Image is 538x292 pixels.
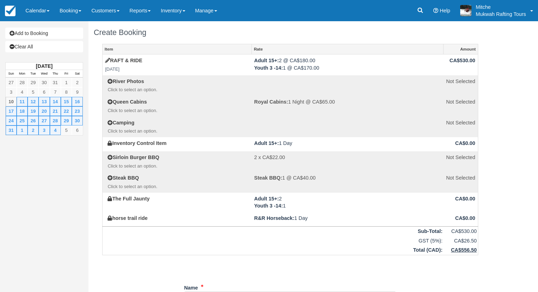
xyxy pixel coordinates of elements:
td: GST (5%): [103,236,444,246]
td: CA$530.00 [444,227,478,236]
a: 12 [28,97,39,106]
a: Camping [108,120,134,125]
td: 2 1 [251,193,444,212]
td: 1 Night @ CA$65.00 [251,96,444,116]
a: 14 [50,97,61,106]
a: 11 [17,97,28,106]
td: CA$0.00 [444,137,478,151]
a: 4 [50,125,61,135]
a: 7 [50,87,61,97]
a: Add to Booking [5,28,83,39]
a: 2 [28,125,39,135]
td: CA$530.00 [444,54,478,75]
td: Not Selected [444,75,478,96]
a: 13 [39,97,50,106]
strong: Adult 15+ [254,196,279,202]
a: 1 [61,78,72,87]
em: Click to select an option. [108,128,249,135]
u: CA$556.50 [451,247,477,253]
span: CAD [428,247,439,253]
a: 23 [72,106,83,116]
th: Wed [39,70,50,78]
a: Item [103,44,251,54]
a: 5 [28,87,39,97]
th: Tue [28,70,39,78]
p: Mitche [476,4,526,11]
a: 26 [28,116,39,125]
a: 22 [61,106,72,116]
td: 2 x CA$22.00 [251,151,444,172]
a: 25 [17,116,28,125]
a: 28 [50,116,61,125]
img: checkfront-main-nav-mini-logo.png [5,6,16,16]
strong: Royal Cabins [254,99,288,105]
strong: Adult 15+ [254,140,279,146]
th: Sun [6,70,17,78]
a: 18 [17,106,28,116]
a: 29 [61,116,72,125]
a: 19 [28,106,39,116]
a: 27 [6,78,17,87]
a: 30 [39,78,50,87]
strong: Sub-Total: [418,228,442,234]
a: 3 [6,87,17,97]
a: 28 [17,78,28,87]
strong: Youth 3 -14 [254,65,283,71]
strong: Youth 3 -14 [254,203,283,209]
a: 15 [61,97,72,106]
a: River Photos [108,78,144,84]
strong: [DATE] [36,63,52,69]
a: 30 [72,116,83,125]
a: 31 [50,78,61,87]
a: Sirloin Burger BBQ [108,154,159,160]
td: 1 Day [251,212,444,226]
em: Click to select an option. [108,107,249,114]
td: Not Selected [444,116,478,137]
th: Sat [72,70,83,78]
a: 16 [72,97,83,106]
i: Help [433,8,438,13]
a: Rate [252,44,444,54]
a: 17 [6,106,17,116]
a: Steak BBQ [108,175,139,181]
a: 21 [50,106,61,116]
strong: Total ( ): [413,247,442,253]
a: The Full Jaunty [108,196,150,202]
a: 6 [39,87,50,97]
label: Name [184,282,198,292]
td: CA$26.50 [444,236,478,246]
em: Click to select an option. [108,183,249,190]
span: Help [440,8,450,13]
a: horse trail ride [108,215,147,221]
a: 5 [61,125,72,135]
td: Not Selected [444,151,478,172]
a: 27 [39,116,50,125]
th: Mon [17,70,28,78]
a: Clear All [5,41,83,52]
td: CA$0.00 [444,212,478,226]
th: Fri [61,70,72,78]
strong: R&R Horseback [254,215,295,221]
a: 29 [28,78,39,87]
a: 2 [72,78,83,87]
a: 8 [61,87,72,97]
th: Thu [50,70,61,78]
td: Not Selected [444,96,478,116]
td: CA$0.00 [444,193,478,212]
a: 24 [6,116,17,125]
a: 4 [17,87,28,97]
a: Queen Cabins [108,99,147,105]
td: 1 Day [251,137,444,151]
a: Inventory Control Item [108,140,167,146]
a: Amount [444,44,478,54]
em: Click to select an option. [108,163,249,170]
a: 20 [39,106,50,116]
em: Click to select an option. [108,87,249,93]
td: 2 @ CA$180.00 1 @ CA$170.00 [251,54,444,75]
em: [DATE] [105,66,249,73]
a: 10 [6,97,17,106]
img: A1 [460,5,472,16]
a: 31 [6,125,17,135]
a: 9 [72,87,83,97]
p: Mukwah Rafting Tours [476,11,526,18]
